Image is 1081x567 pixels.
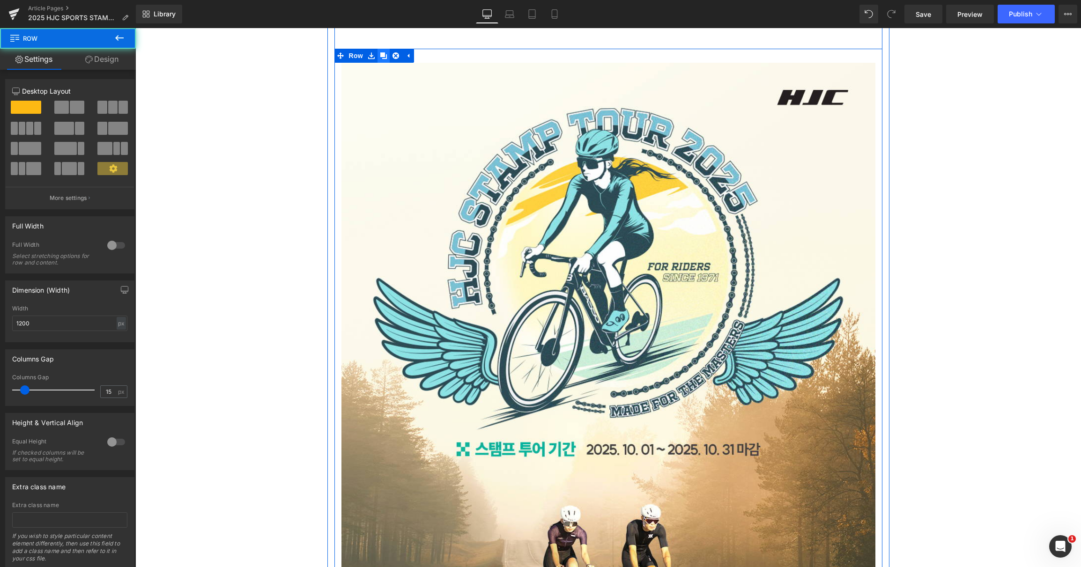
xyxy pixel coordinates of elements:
div: Width [12,305,127,312]
a: Expand / Collapse [267,21,279,35]
a: New Library [136,5,182,23]
div: Dimension (Width) [12,281,70,294]
div: Full Width [12,217,44,230]
div: Columns Gap [12,374,127,381]
iframe: Intercom live chat [1049,535,1072,558]
div: Select stretching options for row and content. [12,253,96,266]
div: Columns Gap [12,350,54,363]
button: More settings [6,187,134,209]
a: Preview [946,5,994,23]
span: px [118,389,126,395]
a: Laptop [498,5,521,23]
span: 2025 HJC SPORTS STAMP TOUR [28,14,118,22]
span: Row [211,21,230,35]
div: Height & Vertical Align [12,413,83,427]
div: Full Width [12,241,98,251]
a: Mobile [543,5,566,23]
span: 1 [1068,535,1076,543]
div: Equal Height [12,438,98,448]
div: Extra class name [12,478,66,491]
a: Article Pages [28,5,136,12]
span: Row [9,28,103,49]
a: Desktop [476,5,498,23]
p: More settings [50,194,87,202]
a: Remove Row [254,21,267,35]
button: Publish [998,5,1055,23]
button: Redo [882,5,901,23]
span: Save [916,9,931,19]
div: px [117,317,126,330]
a: Save row [230,21,242,35]
div: Extra class name [12,502,127,508]
span: Library [154,10,176,18]
button: More [1059,5,1077,23]
a: Design [68,49,136,70]
button: Undo [859,5,878,23]
div: If checked columns will be set to equal height. [12,449,96,463]
input: auto [12,316,127,331]
p: Desktop Layout [12,86,127,96]
span: Publish [1009,10,1032,18]
a: Tablet [521,5,543,23]
a: Clone Row [242,21,254,35]
span: Preview [957,9,983,19]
